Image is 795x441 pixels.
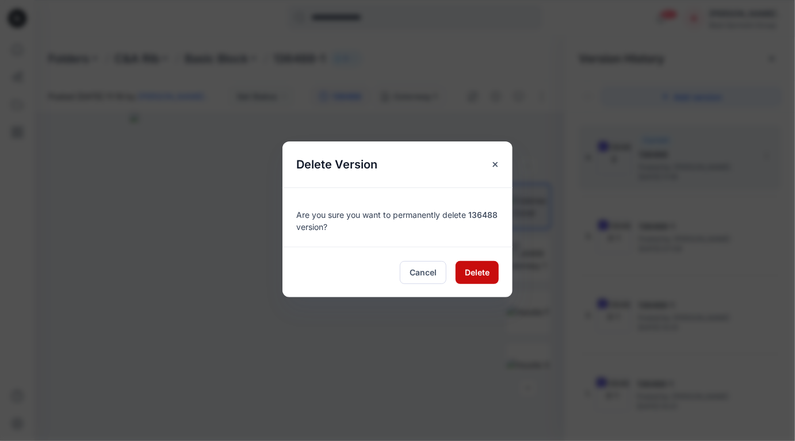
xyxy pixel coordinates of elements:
[410,266,437,278] span: Cancel
[400,261,446,284] button: Cancel
[456,261,499,284] button: Delete
[282,141,391,187] h5: Delete Version
[465,266,490,278] span: Delete
[468,210,498,220] span: 136488
[485,154,506,175] button: Close
[296,202,499,233] div: Are you sure you want to permanently delete version?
